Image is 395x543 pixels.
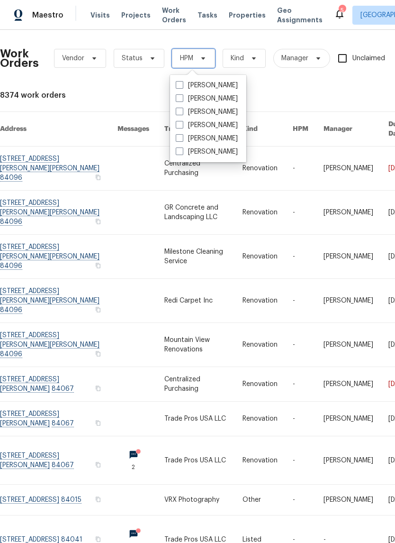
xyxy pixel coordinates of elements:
[176,94,238,103] label: [PERSON_NAME]
[316,485,381,515] td: [PERSON_NAME]
[316,279,381,323] td: [PERSON_NAME]
[90,10,110,20] span: Visits
[316,436,381,485] td: [PERSON_NAME]
[32,10,63,20] span: Maestro
[94,173,102,182] button: Copy Address
[285,323,316,367] td: -
[235,147,285,191] td: Renovation
[316,191,381,235] td: [PERSON_NAME]
[285,112,316,147] th: HPM
[285,367,316,402] td: -
[157,235,235,279] td: Milestone Cleaning Service
[176,107,238,117] label: [PERSON_NAME]
[235,235,285,279] td: Renovation
[157,191,235,235] td: GR Concrete and Landscaping LLC
[180,54,193,63] span: HPM
[235,402,285,436] td: Renovation
[285,235,316,279] td: -
[235,436,285,485] td: Renovation
[94,495,102,504] button: Copy Address
[157,323,235,367] td: Mountain View Renovations
[157,402,235,436] td: Trade Pros USA LLC
[122,54,143,63] span: Status
[316,367,381,402] td: [PERSON_NAME]
[94,384,102,393] button: Copy Address
[316,112,381,147] th: Manager
[352,54,385,64] span: Unclaimed
[94,305,102,314] button: Copy Address
[157,485,235,515] td: VRX Photography
[235,191,285,235] td: Renovation
[157,147,235,191] td: Centralized Purchasing
[339,6,345,15] div: 5
[62,54,84,63] span: Vendor
[235,485,285,515] td: Other
[94,460,102,469] button: Copy Address
[176,134,238,143] label: [PERSON_NAME]
[316,235,381,279] td: [PERSON_NAME]
[94,261,102,270] button: Copy Address
[235,279,285,323] td: Renovation
[235,367,285,402] td: Renovation
[176,120,238,130] label: [PERSON_NAME]
[277,6,323,25] span: Geo Assignments
[197,12,217,18] span: Tasks
[316,323,381,367] td: [PERSON_NAME]
[94,350,102,358] button: Copy Address
[235,112,285,147] th: Kind
[285,436,316,485] td: -
[285,402,316,436] td: -
[281,54,308,63] span: Manager
[157,112,235,147] th: Trade Partner
[110,112,157,147] th: Messages
[121,10,151,20] span: Projects
[316,402,381,436] td: [PERSON_NAME]
[157,367,235,402] td: Centralized Purchasing
[94,217,102,226] button: Copy Address
[231,54,244,63] span: Kind
[285,191,316,235] td: -
[176,81,238,90] label: [PERSON_NAME]
[285,147,316,191] td: -
[157,436,235,485] td: Trade Pros USA LLC
[157,279,235,323] td: Redi Carpet Inc
[176,147,238,156] label: [PERSON_NAME]
[235,323,285,367] td: Renovation
[162,6,186,25] span: Work Orders
[285,485,316,515] td: -
[285,279,316,323] td: -
[94,419,102,427] button: Copy Address
[316,147,381,191] td: [PERSON_NAME]
[229,10,266,20] span: Properties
